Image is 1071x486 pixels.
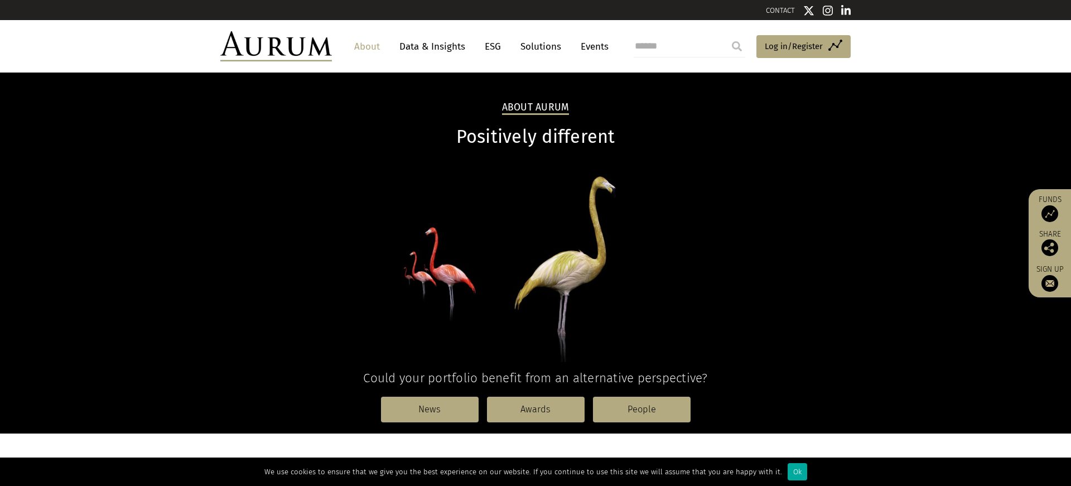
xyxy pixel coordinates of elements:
[788,463,807,480] div: Ok
[502,102,570,115] h2: About Aurum
[220,126,851,148] h1: Positively different
[1041,239,1058,256] img: Share this post
[803,5,814,16] img: Twitter icon
[593,397,691,422] a: People
[487,397,585,422] a: Awards
[756,35,851,59] a: Log in/Register
[823,5,833,16] img: Instagram icon
[1034,264,1065,292] a: Sign up
[766,6,795,15] a: CONTACT
[765,40,823,53] span: Log in/Register
[1034,230,1065,256] div: Share
[349,36,385,57] a: About
[394,36,471,57] a: Data & Insights
[515,36,567,57] a: Solutions
[220,31,332,61] img: Aurum
[220,370,851,386] h4: Could your portfolio benefit from an alternative perspective?
[381,397,479,422] a: News
[1034,195,1065,222] a: Funds
[479,36,506,57] a: ESG
[1041,205,1058,222] img: Access Funds
[575,36,609,57] a: Events
[726,35,748,57] input: Submit
[841,5,851,16] img: Linkedin icon
[1041,275,1058,292] img: Sign up to our newsletter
